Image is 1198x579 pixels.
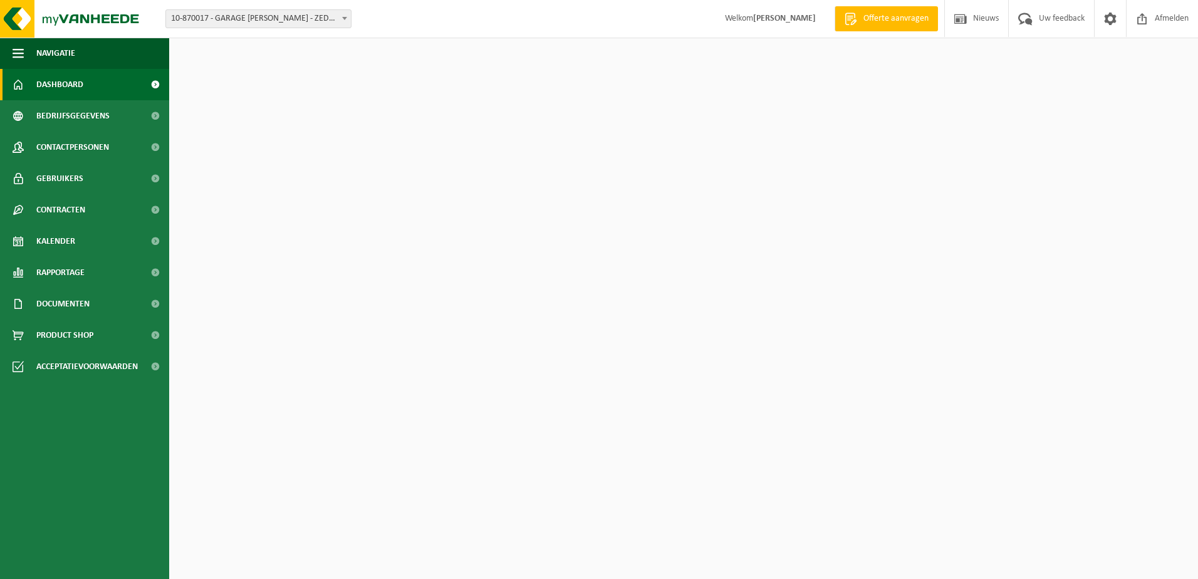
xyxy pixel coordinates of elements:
span: Contactpersonen [36,132,109,163]
span: 10-870017 - GARAGE DECLERCK - ZEDELGEM [166,10,351,28]
span: Kalender [36,226,75,257]
span: Navigatie [36,38,75,69]
span: Contracten [36,194,85,226]
span: Offerte aanvragen [860,13,932,25]
a: Offerte aanvragen [835,6,938,31]
span: Rapportage [36,257,85,288]
span: Documenten [36,288,90,320]
span: Bedrijfsgegevens [36,100,110,132]
span: 10-870017 - GARAGE DECLERCK - ZEDELGEM [165,9,352,28]
span: Dashboard [36,69,83,100]
strong: [PERSON_NAME] [753,14,816,23]
span: Gebruikers [36,163,83,194]
span: Acceptatievoorwaarden [36,351,138,382]
span: Product Shop [36,320,93,351]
